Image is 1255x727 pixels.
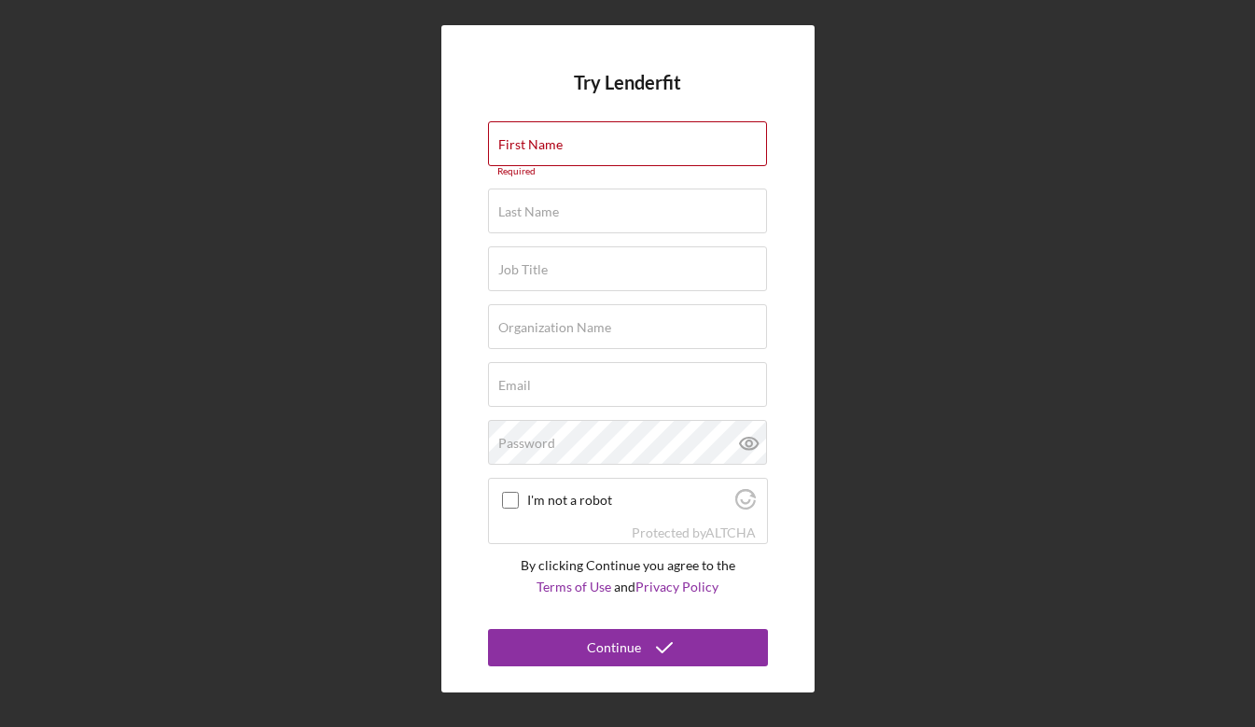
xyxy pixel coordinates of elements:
[488,72,768,121] h4: Try Lenderfit
[635,579,718,594] a: Privacy Policy
[498,137,563,152] label: First Name
[498,378,531,393] label: Email
[537,579,611,594] a: Terms of Use
[735,496,756,512] a: Visit Altcha.org
[488,555,768,597] p: By clicking Continue you agree to the and
[488,629,768,666] button: Continue
[705,524,756,540] a: Visit Altcha.org
[488,166,768,177] div: Required
[498,262,548,277] label: Job Title
[587,629,641,666] div: Continue
[632,525,756,540] div: Protected by
[498,204,559,219] label: Last Name
[498,320,611,335] label: Organization Name
[498,436,555,451] label: Password
[527,493,730,508] label: I'm not a robot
